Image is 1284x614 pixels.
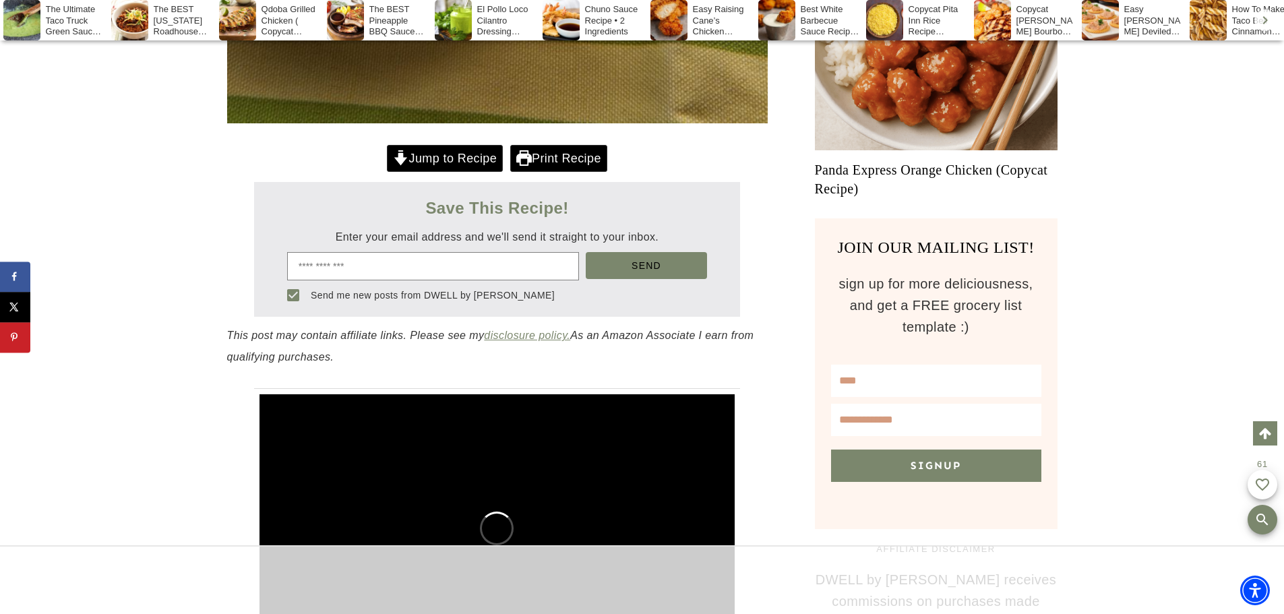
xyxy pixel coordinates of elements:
em: This post may contain affiliate links. Please see my As an Amazon Associate I earn from qualifyin... [227,330,754,363]
a: Panda Express Orange Chicken (Copycat Recipe) [815,160,1058,198]
p: sign up for more deliciousness, and get a FREE grocery list template :) [831,273,1041,338]
a: disclosure policy. [484,330,570,341]
button: Signup [831,450,1041,482]
a: Print Recipe [510,145,607,173]
h3: JOIN OUR MAILING LIST! [831,235,1041,259]
div: Accessibility Menu [1240,576,1270,605]
h5: AFFILIATE DISCLAIMER [815,543,1058,556]
a: Jump to Recipe [387,145,503,173]
iframe: Advertisement [534,547,750,614]
a: Scroll to top [1253,421,1277,446]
